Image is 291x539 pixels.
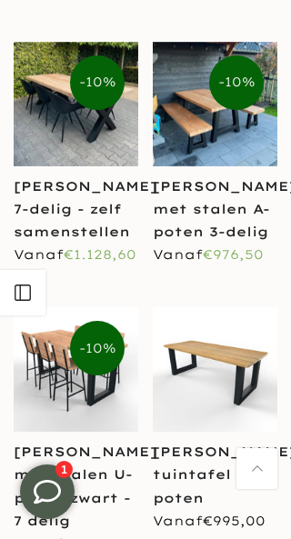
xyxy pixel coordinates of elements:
span: -10% [70,321,125,375]
span: €1.128,60 [64,246,136,263]
span: €995,00 [203,513,266,529]
span: Vanaf [153,246,264,263]
a: [PERSON_NAME] 7-delig - zelf samenstellen [14,178,157,240]
span: Vanaf [14,246,136,263]
span: Vanaf [153,513,266,529]
a: [PERSON_NAME] met stalen U-poten zwart - 7 delig [14,444,157,529]
span: -10% [209,55,264,110]
img: Tuintafel rechthoek iroko hout stalen U-poten [153,307,277,432]
span: -10% [70,55,125,110]
a: Terug naar boven [236,448,277,489]
iframe: toggle-frame [2,446,93,537]
span: €976,50 [203,246,264,263]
